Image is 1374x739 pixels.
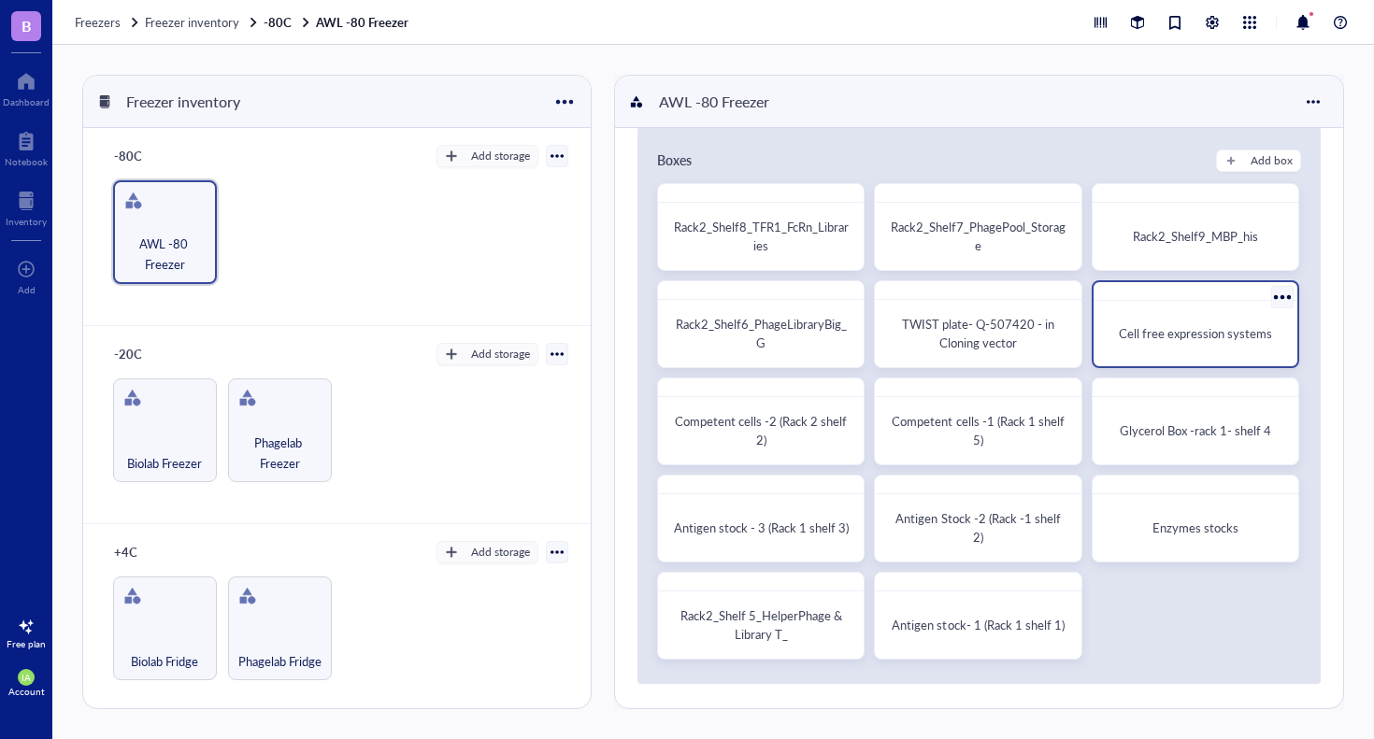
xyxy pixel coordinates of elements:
span: Rack2_Shelf7_PhagePool_Storage [891,218,1066,254]
span: TWIST plate- Q-507420 - in Cloning vector [902,315,1057,351]
span: AWL -80 Freezer [122,234,208,275]
button: Add storage [437,145,538,167]
button: Add box [1216,149,1301,172]
span: B [21,14,32,37]
a: Freezers [75,14,141,31]
span: Enzymes stocks [1152,519,1238,536]
span: Glycerol Box -rack 1- shelf 4 [1120,421,1271,439]
a: Inventory [6,186,47,227]
a: Dashboard [3,66,50,107]
span: Freezer inventory [145,13,239,31]
div: Dashboard [3,96,50,107]
span: Antigen stock- 1 (Rack 1 shelf 1) [892,616,1064,633]
div: Free plan [7,638,46,649]
div: Notebook [5,156,48,167]
a: Freezer inventory [145,14,260,31]
div: Add storage [471,544,530,561]
span: Competent cells -2 (Rack 2 shelf 2) [675,412,850,448]
div: -80C [106,143,218,169]
span: Biolab Fridge [131,651,198,672]
span: Freezers [75,13,121,31]
button: Add storage [437,541,538,563]
span: IA [21,672,31,683]
div: -20C [106,341,218,367]
div: Add storage [471,346,530,362]
span: Phagelab Freezer [236,433,323,474]
span: Antigen Stock -2 (Rack -1 shelf 2) [895,509,1063,546]
span: Biolab Freezer [127,453,202,474]
div: Boxes [657,149,692,172]
span: Antigen stock - 3 (Rack 1 shelf 3) [674,519,849,536]
div: Add storage [471,148,530,164]
div: AWL -80 Freezer [651,86,778,118]
a: Notebook [5,126,48,167]
div: Add [18,284,36,295]
a: -80CAWL -80 Freezer [264,14,412,31]
span: Rack2_Shelf 5_HelperPhage & Library T_ [680,606,845,643]
div: Inventory [6,216,47,227]
div: Account [8,686,45,697]
div: Add box [1251,152,1293,169]
div: +4C [106,539,218,565]
div: Freezer inventory [118,86,249,118]
span: Rack2_Shelf8_TFR1_FcRn_Libraries [674,218,849,254]
span: Rack2_Shelf6_PhageLibraryBig_G [676,315,847,351]
span: Cell free expression systems [1119,324,1272,342]
button: Add storage [437,343,538,365]
span: Competent cells -1 (Rack 1 shelf 5) [892,412,1066,448]
span: Rack2_Shelf9_MBP_his [1133,227,1258,245]
span: Phagelab Fridge [238,651,322,672]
